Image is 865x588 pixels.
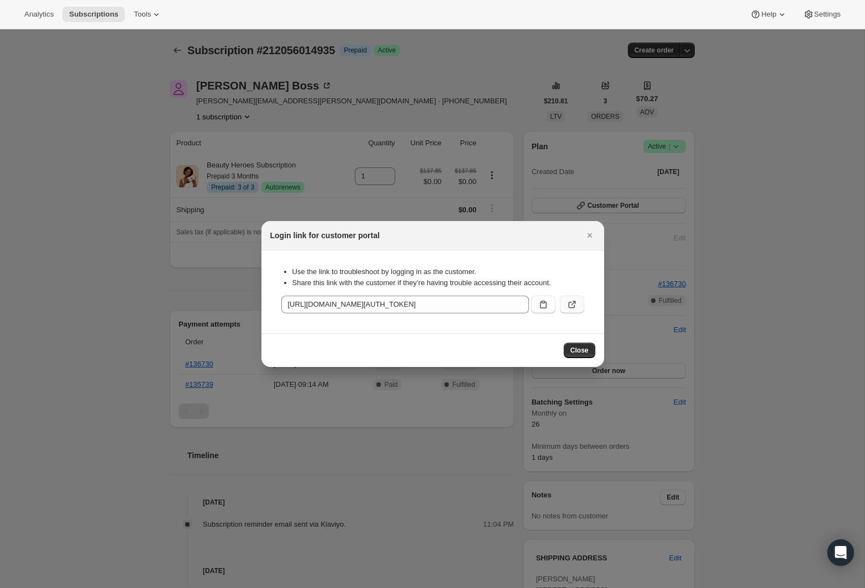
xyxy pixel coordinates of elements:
[796,7,847,22] button: Settings
[134,10,151,19] span: Tools
[292,277,584,288] li: Share this link with the customer if they’re having trouble accessing their account.
[24,10,54,19] span: Analytics
[570,346,589,355] span: Close
[62,7,125,22] button: Subscriptions
[743,7,794,22] button: Help
[827,539,854,566] div: Open Intercom Messenger
[292,266,584,277] li: Use the link to troubleshoot by logging in as the customer.
[582,228,597,243] button: Close
[127,7,169,22] button: Tools
[270,230,380,241] h2: Login link for customer portal
[761,10,776,19] span: Help
[564,343,595,358] button: Close
[18,7,60,22] button: Analytics
[69,10,118,19] span: Subscriptions
[814,10,841,19] span: Settings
